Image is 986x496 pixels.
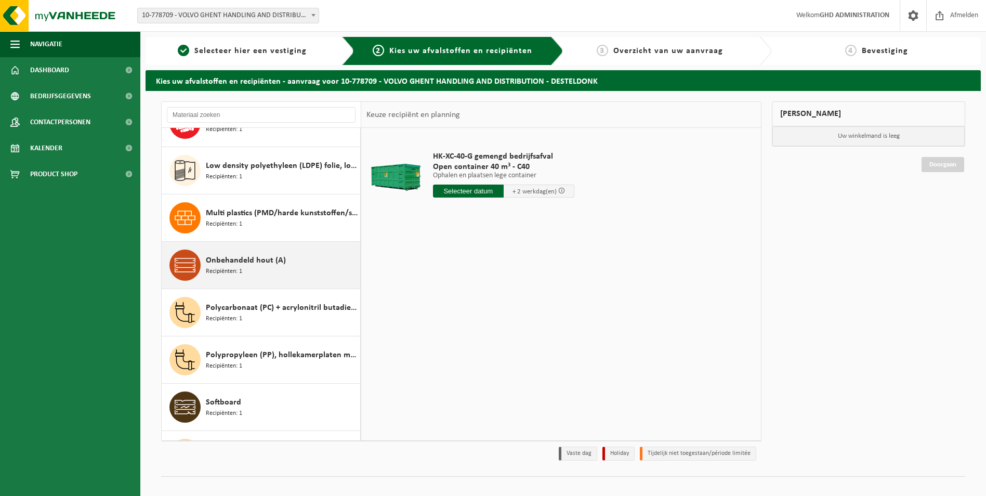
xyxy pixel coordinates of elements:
span: Kalender [30,135,62,161]
button: Polycarbonaat (PC) + acrylonitril butadieen styreen (ABS) onbewerkt, gekleurd Recipiënten: 1 [162,289,361,336]
input: Materiaal zoeken [167,107,356,123]
span: Product Shop [30,161,77,187]
span: 1 [178,45,189,56]
li: Holiday [602,447,635,461]
span: Recipiënten: 1 [206,219,242,229]
p: Uw winkelmand is leeg [772,126,965,146]
button: Onbehandeld hout (A) Recipiënten: 1 [162,242,361,289]
input: Selecteer datum [433,185,504,198]
span: Recipiënten: 1 [206,267,242,277]
p: Ophalen en plaatsen lege container [433,172,574,179]
span: Multi plastics (PMD/harde kunststoffen/spanbanden/EPS/folie naturel/folie gemengd) [206,207,358,219]
span: Navigatie [30,31,62,57]
span: Onbehandeld hout (A) [206,254,286,267]
span: 10-778709 - VOLVO GHENT HANDLING AND DISTRIBUTION - DESTELDONK [137,8,319,23]
span: Open container 40 m³ - C40 [433,162,574,172]
span: Selecteer hier een vestiging [194,47,307,55]
span: 4 [845,45,857,56]
button: Low density polyethyleen (LDPE) folie, los, naturel Recipiënten: 1 [162,147,361,194]
a: 1Selecteer hier een vestiging [151,45,334,57]
a: Doorgaan [922,157,964,172]
span: Bevestiging [862,47,908,55]
span: 10-778709 - VOLVO GHENT HANDLING AND DISTRIBUTION - DESTELDONK [138,8,319,23]
span: 2 [373,45,384,56]
li: Tijdelijk niet toegestaan/période limitée [640,447,756,461]
span: Low density polyethyleen (LDPE) folie, los, naturel [206,160,358,172]
span: HK-XC-40-G gemengd bedrijfsafval [433,151,574,162]
strong: GHD ADMINISTRATION [820,11,889,19]
span: 3 [597,45,608,56]
button: Polypropyleen (PP), hollekamerplaten met geweven PP, gekleurd Recipiënten: 1 [162,336,361,384]
span: Softboard [206,396,241,409]
span: Recipiënten: 1 [206,125,242,135]
span: Recipiënten: 1 [206,409,242,419]
span: Bedrijfsgegevens [30,83,91,109]
span: Recipiënten: 1 [206,361,242,371]
span: Recipiënten: 1 [206,314,242,324]
button: Multi plastics (PMD/harde kunststoffen/spanbanden/EPS/folie naturel/folie gemengd) Recipiënten: 1 [162,194,361,242]
h2: Kies uw afvalstoffen en recipiënten - aanvraag voor 10-778709 - VOLVO GHENT HANDLING AND DISTRIBU... [146,70,981,90]
span: Kies uw afvalstoffen en recipiënten [389,47,532,55]
button: Softboard Recipiënten: 1 [162,384,361,431]
div: Keuze recipiënt en planning [361,102,465,128]
div: [PERSON_NAME] [772,101,965,126]
span: Dashboard [30,57,69,83]
span: Contactpersonen [30,109,90,135]
span: + 2 werkdag(en) [512,188,557,195]
span: Polycarbonaat (PC) + acrylonitril butadieen styreen (ABS) onbewerkt, gekleurd [206,302,358,314]
span: Overzicht van uw aanvraag [613,47,723,55]
span: Polypropyleen (PP), hollekamerplaten met geweven PP, gekleurd [206,349,358,361]
li: Vaste dag [559,447,597,461]
span: Recipiënten: 1 [206,172,242,182]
